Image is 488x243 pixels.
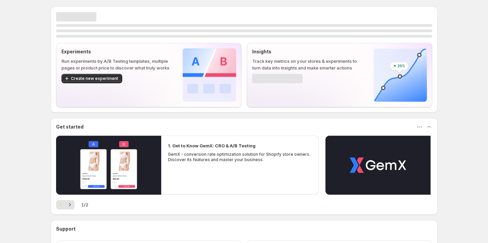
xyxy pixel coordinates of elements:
[71,76,118,81] span: Create new experiment
[61,74,122,83] button: Create new experiment
[252,48,363,55] p: Insights
[373,48,427,102] img: Insights
[65,200,75,209] button: Next
[325,136,431,195] button: Play video
[183,48,236,102] img: Experiments
[81,201,88,208] span: 1 / 2
[168,152,312,162] p: GemX - conversion rate optimization solution for Shopify store owners. Discover its features and ...
[61,48,172,55] p: Experiments
[168,142,256,149] h2: 1. Get to Know GemX: CRO & A/B Testing
[56,226,76,232] h3: Support
[252,58,363,71] p: Track key metrics on your stores & experiments to turn data into insights and make smarter actions
[61,58,172,71] p: Run experiments by A/B Testing templates, multiple pages or product price to discover what truly ...
[56,124,84,130] h3: Get started
[56,200,75,209] nav: Pagination
[56,136,161,195] button: Play video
